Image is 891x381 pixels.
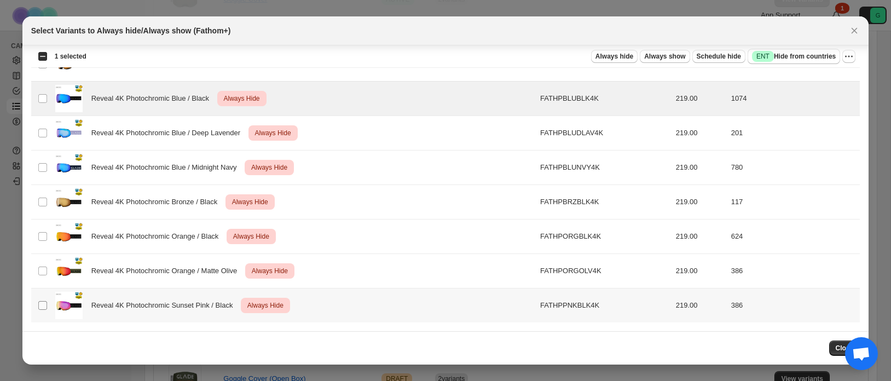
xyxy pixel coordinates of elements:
[91,162,243,173] span: Reveal 4K Photochromic Blue / Midnight Navy
[537,82,673,116] td: FATHPBLUBLK4K
[253,126,293,140] span: Always Hide
[245,299,286,312] span: Always Hide
[537,116,673,151] td: FATHPBLUDLAV4K
[222,92,262,105] span: Always Hide
[673,288,728,323] td: 219.00
[230,195,270,209] span: Always Hide
[91,128,246,138] span: Reveal 4K Photochromic Blue / Deep Lavender
[673,220,728,254] td: 219.00
[673,254,728,288] td: 219.00
[842,50,855,63] button: More actions
[728,82,860,116] td: 1074
[91,197,223,207] span: Reveal 4K Photochromic Bronze / Black
[673,116,728,151] td: 219.00
[91,300,239,311] span: Reveal 4K Photochromic Sunset Pink / Black
[591,50,638,63] button: Always hide
[756,52,769,61] span: ENT
[673,151,728,185] td: 219.00
[845,337,878,370] div: Open chat
[752,51,836,62] span: Hide from countries
[728,254,860,288] td: 386
[31,25,231,36] h2: Select Variants to Always hide/Always show (Fathom+)
[847,23,862,38] button: Close
[231,230,271,243] span: Always Hide
[55,188,83,216] img: fw25_fathom__reveal_4k_bronze_black_pow_carousel.png
[728,151,860,185] td: 780
[537,185,673,220] td: FATHPBRZBLK4K
[537,151,673,185] td: FATHPBLUNVY4K
[91,265,243,276] span: Reveal 4K Photochromic Orange / Matte Olive
[55,223,83,250] img: fw25_fathom__reveal_4k_orange_black_pow_carousel.png
[55,52,86,61] span: 1 selected
[748,49,840,64] button: SuccessENTHide from countries
[728,288,860,323] td: 386
[644,52,685,61] span: Always show
[250,264,290,278] span: Always Hide
[640,50,690,63] button: Always show
[836,344,854,353] span: Close
[537,220,673,254] td: FATHPORGBLK4K
[728,220,860,254] td: 624
[55,154,83,181] img: fw25_fathom__reveal_4k_blue_midnight_navy_pow_carousel.png
[537,288,673,323] td: FATHPPNKBLK4K
[91,93,215,104] span: Reveal 4K Photochromic Blue / Black
[728,116,860,151] td: 201
[91,231,225,242] span: Reveal 4K Photochromic Orange / Black
[829,340,860,356] button: Close
[55,257,83,285] img: fw25_fathom__reveal_4k_orange_matte_olive_pow_carousel.png
[673,82,728,116] td: 219.00
[537,254,673,288] td: FATHPORGOLV4K
[249,161,290,174] span: Always Hide
[595,52,633,61] span: Always hide
[673,185,728,220] td: 219.00
[55,85,83,112] img: fw25_fathom__reveal_4k_blue_black_pow_carousel.png
[692,50,745,63] button: Schedule hide
[697,52,741,61] span: Schedule hide
[55,292,83,319] img: fw25_fathom__reveal_4k_pink_black_pow_carousel.png
[55,119,83,147] img: fw25_fathom__reveal_4k_blue_deep_lavender_pow_carousel.png
[728,185,860,220] td: 117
